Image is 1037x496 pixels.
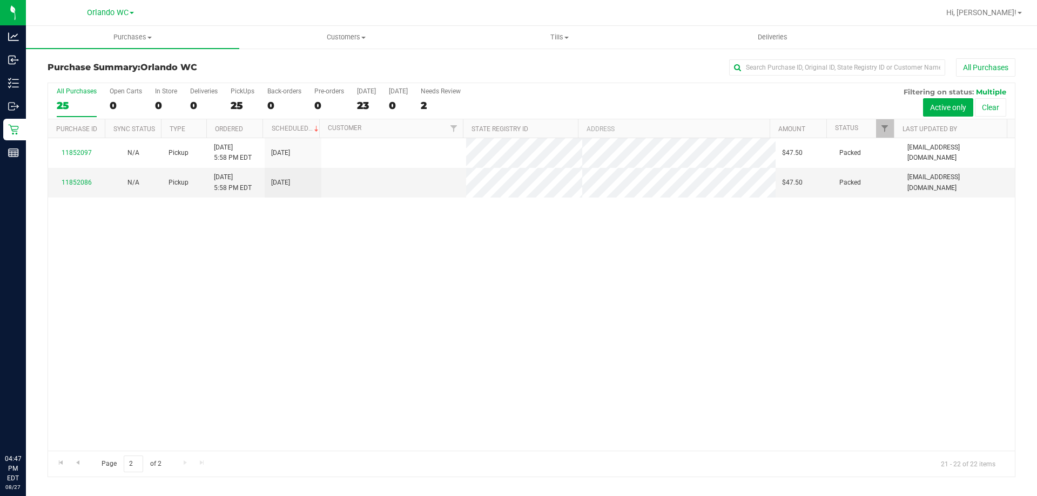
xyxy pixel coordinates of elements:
[113,125,155,133] a: Sync Status
[453,32,665,42] span: Tills
[155,99,177,112] div: 0
[839,148,861,158] span: Packed
[215,125,243,133] a: Ordered
[53,456,69,470] a: Go to the first page
[267,99,301,112] div: 0
[32,408,45,421] iframe: Resource center unread badge
[214,172,252,193] span: [DATE] 5:58 PM EDT
[839,178,861,188] span: Packed
[5,454,21,483] p: 04:47 PM EDT
[8,31,19,42] inline-svg: Analytics
[231,87,254,95] div: PickUps
[26,26,239,49] a: Purchases
[907,172,1008,193] span: [EMAIL_ADDRESS][DOMAIN_NAME]
[743,32,802,42] span: Deliveries
[62,149,92,157] a: 11852097
[956,58,1015,77] button: All Purchases
[357,87,376,95] div: [DATE]
[782,148,803,158] span: $47.50
[57,87,97,95] div: All Purchases
[778,125,805,133] a: Amount
[11,410,43,442] iframe: Resource center
[271,148,290,158] span: [DATE]
[267,87,301,95] div: Back-orders
[578,119,770,138] th: Address
[472,125,528,133] a: State Registry ID
[62,179,92,186] a: 11852086
[314,99,344,112] div: 0
[48,63,370,72] h3: Purchase Summary:
[231,99,254,112] div: 25
[170,125,185,133] a: Type
[453,26,666,49] a: Tills
[190,99,218,112] div: 0
[127,148,139,158] button: N/A
[8,101,19,112] inline-svg: Outbound
[421,87,461,95] div: Needs Review
[782,178,803,188] span: $47.50
[214,142,252,163] span: [DATE] 5:58 PM EDT
[190,87,218,95] div: Deliveries
[127,178,139,188] button: N/A
[155,87,177,95] div: In Store
[272,125,321,132] a: Scheduled
[56,125,97,133] a: Purchase ID
[314,87,344,95] div: Pre-orders
[271,178,290,188] span: [DATE]
[904,87,974,96] span: Filtering on status:
[975,98,1006,117] button: Clear
[389,87,408,95] div: [DATE]
[239,26,453,49] a: Customers
[328,124,361,132] a: Customer
[92,456,170,472] span: Page of 2
[169,148,188,158] span: Pickup
[8,147,19,158] inline-svg: Reports
[127,149,139,157] span: Not Applicable
[835,124,858,132] a: Status
[445,119,463,138] a: Filter
[907,142,1008,163] span: [EMAIL_ADDRESS][DOMAIN_NAME]
[87,8,129,17] span: Orlando WC
[127,179,139,186] span: Not Applicable
[876,119,894,138] a: Filter
[5,483,21,491] p: 08/27
[666,26,879,49] a: Deliveries
[110,99,142,112] div: 0
[421,99,461,112] div: 2
[169,178,188,188] span: Pickup
[110,87,142,95] div: Open Carts
[389,99,408,112] div: 0
[8,78,19,89] inline-svg: Inventory
[240,32,452,42] span: Customers
[70,456,85,470] a: Go to the previous page
[140,62,197,72] span: Orlando WC
[923,98,973,117] button: Active only
[932,456,1004,472] span: 21 - 22 of 22 items
[946,8,1016,17] span: Hi, [PERSON_NAME]!
[124,456,143,472] input: 2
[26,32,239,42] span: Purchases
[976,87,1006,96] span: Multiple
[8,55,19,65] inline-svg: Inbound
[8,124,19,135] inline-svg: Retail
[57,99,97,112] div: 25
[357,99,376,112] div: 23
[729,59,945,76] input: Search Purchase ID, Original ID, State Registry ID or Customer Name...
[903,125,957,133] a: Last Updated By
